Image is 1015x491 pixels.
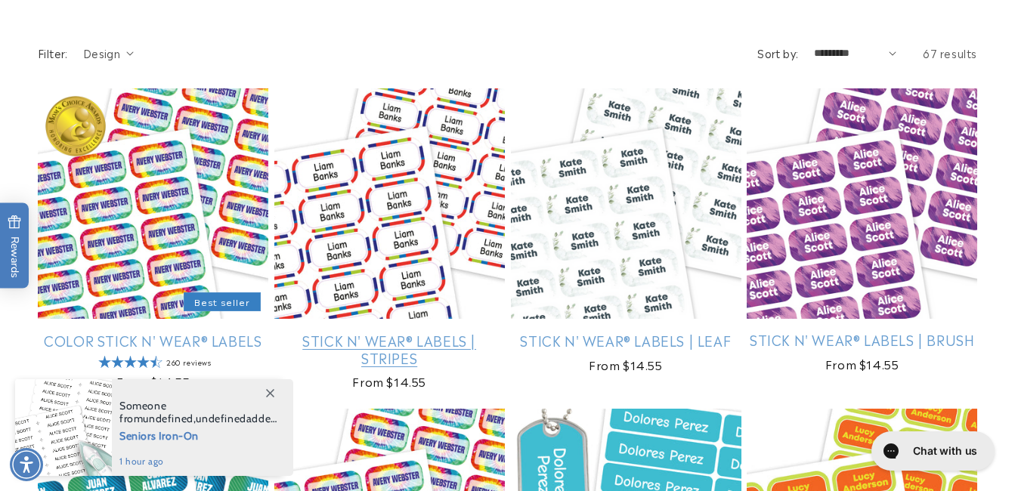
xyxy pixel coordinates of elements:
a: Stick N' Wear® Labels | Leaf [511,332,741,349]
div: Accessibility Menu [10,448,43,481]
a: Stick N' Wear® Labels | Brush [747,331,977,348]
span: undefined [143,412,193,425]
span: 1 hour ago [119,455,277,468]
iframe: Gorgias live chat messenger [864,426,1000,476]
span: Seniors Iron-On [119,425,277,444]
label: Sort by: [757,45,798,60]
a: Color Stick N' Wear® Labels [38,332,268,349]
span: 67 results [923,45,977,60]
span: Rewards [8,215,22,278]
summary: Design (0 selected) [83,45,134,61]
span: undefined [196,412,246,425]
span: Design [83,45,120,60]
span: Someone from , added this product to their cart. [119,400,277,425]
a: Stick N' Wear® Labels | Stripes [274,332,505,367]
h2: Filter: [38,45,68,61]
